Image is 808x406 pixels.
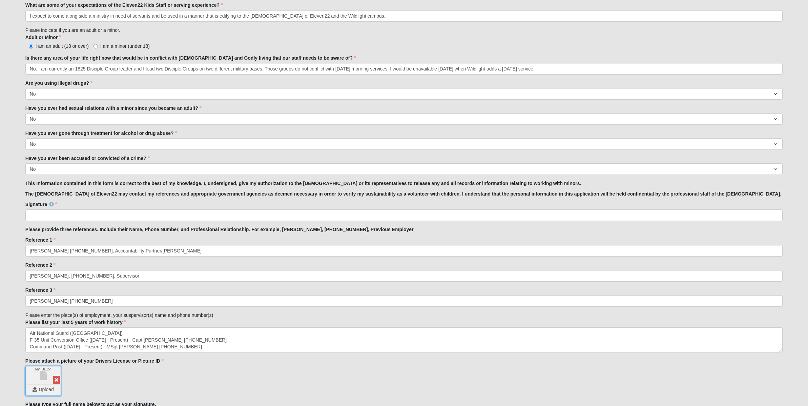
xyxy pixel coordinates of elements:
[25,130,177,137] label: Have you ever gone through treatment for alcohol or drug abuse?
[29,44,33,48] input: I am an adult (18 or over)
[25,227,414,232] strong: Please provide three references. Include their Name, Phone Number, and Professional Relationship....
[25,105,202,111] label: Have you ever had sexual relations with a minor since you became an adult?
[26,367,60,384] a: My_DL.jpg
[25,262,56,268] label: Reference 2
[25,319,126,326] label: Please list your last 5 years of work history
[94,44,98,48] input: I am a minor (under 18)
[25,55,356,61] label: Is there any area of your life right now that would be in conflict with [DEMOGRAPHIC_DATA] and Go...
[25,201,58,208] label: Signature
[36,43,89,49] span: I am an adult (18 or over)
[53,376,60,384] a: Remove File
[25,287,56,293] label: Reference 3
[25,237,56,243] label: Reference 1
[25,358,164,364] label: Please attach a picture of your Drivers License or Picture ID
[25,80,92,86] label: Are you using illegal drugs?
[100,43,150,49] span: I am a minor (under 18)
[25,34,61,41] label: Adult or Minor
[25,181,581,186] strong: This Information contained in this form is correct to the best of my knowledge. I, undersigned, g...
[25,2,223,8] label: What are some of your expectations of the Eleven22 Kids Staff or serving experience?
[25,191,782,197] strong: The [DEMOGRAPHIC_DATA] of Eleven22 may contact my references and appropriate government agencies ...
[25,155,150,162] label: Have you ever been accused or convicted of a crime?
